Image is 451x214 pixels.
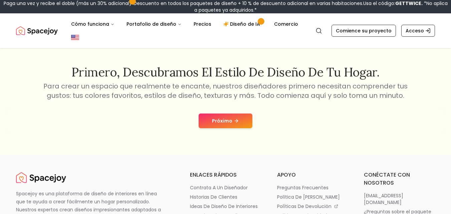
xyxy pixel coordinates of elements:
[66,17,303,31] nav: Principal
[190,171,237,179] font: enlaces rápidos
[190,184,261,191] a: contrata a un diseñador
[269,17,303,31] a: Comercio
[277,184,328,191] font: Preguntas frecuentes
[71,33,79,41] img: Estados Unidos
[127,21,176,27] font: Portafolio de diseño
[16,13,435,48] nav: Global
[331,25,396,37] a: Comience su proyecto
[43,81,408,100] font: Para crear un espacio que realmente te encante, nuestros diseñadores primero necesitan comprender...
[401,25,435,37] a: Acceso
[71,64,380,80] font: Primero, descubramos el estilo de diseño de tu hogar.
[212,118,232,124] font: Próximo
[277,184,348,191] a: Preguntas frecuentes
[16,171,66,184] img: Logotipo de Spacejoy
[190,203,261,210] a: Ideas de diseño de interiores
[406,27,424,34] font: Acceso
[66,17,120,31] button: Cómo funciona
[218,17,267,31] a: Diseño de IA
[71,21,109,27] font: Cómo funciona
[188,17,217,31] a: Precios
[121,17,187,31] button: Portafolio de diseño
[190,194,237,200] font: historias de clientes
[277,171,296,179] font: apoyo
[277,203,348,210] a: políticas de devolución
[190,203,258,210] font: Ideas de diseño de interiores
[190,184,248,191] font: contrata a un diseñador
[277,194,340,200] font: política de [PERSON_NAME]
[364,192,403,206] font: [EMAIL_ADDRESS][DOMAIN_NAME]
[194,21,211,27] font: Precios
[16,24,58,37] img: Logotipo de Spacejoy
[16,171,66,184] a: Alegría espacial
[274,21,298,27] font: Comercio
[190,194,261,200] a: historias de clientes
[277,194,348,200] a: política de [PERSON_NAME]
[230,21,260,27] font: Diseño de IA
[16,24,58,37] a: Alegría espacial
[277,203,331,210] font: políticas de devolución
[336,27,392,34] font: Comience su proyecto
[364,192,435,206] a: [EMAIL_ADDRESS][DOMAIN_NAME]
[199,114,252,128] button: Próximo
[364,171,410,187] font: Conéctate con nosotros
